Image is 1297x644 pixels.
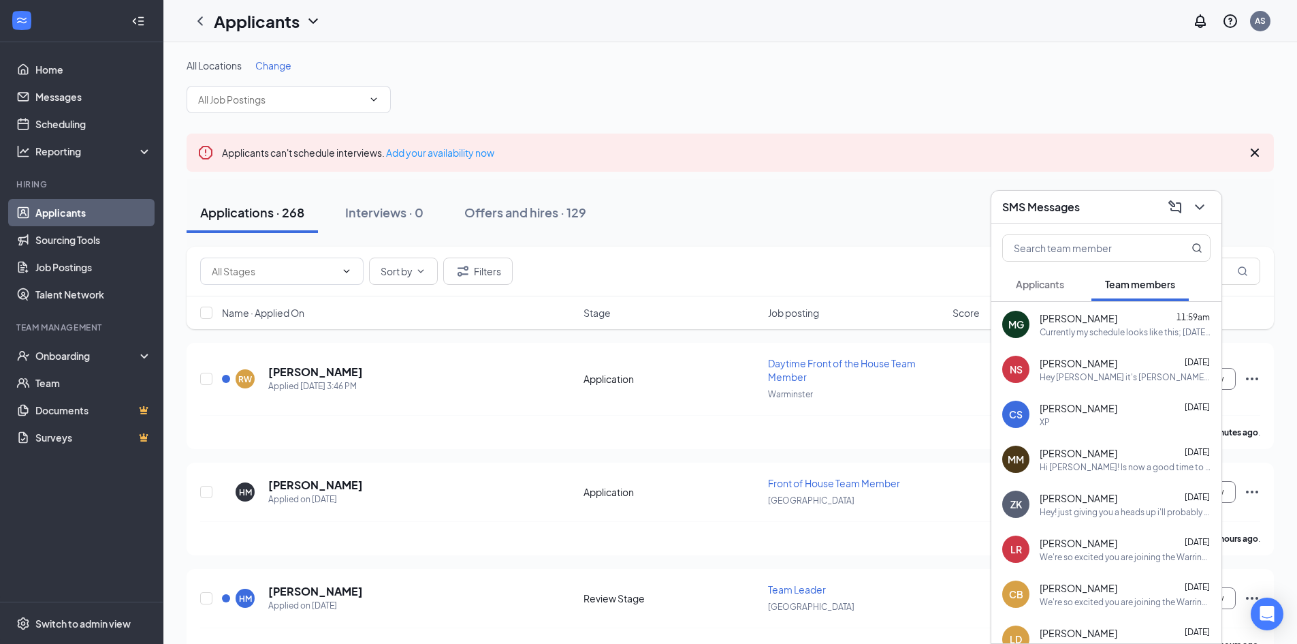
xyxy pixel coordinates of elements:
[187,59,242,72] span: All Locations
[1105,278,1175,290] span: Team members
[768,477,900,489] span: Front of House Team Member
[1040,446,1117,460] span: [PERSON_NAME]
[768,583,826,596] span: Team Leader
[16,349,30,363] svg: UserCheck
[1185,492,1210,502] span: [DATE]
[1191,243,1202,254] svg: MagnifyingGlass
[255,59,291,72] span: Change
[1191,199,1208,215] svg: ChevronDown
[35,56,152,83] a: Home
[345,204,423,221] div: Interviews · 0
[1167,199,1183,215] svg: ComposeMessage
[1016,278,1064,290] span: Applicants
[35,254,152,281] a: Job Postings
[1040,536,1117,550] span: [PERSON_NAME]
[16,617,30,630] svg: Settings
[35,424,152,451] a: SurveysCrown
[1008,318,1024,331] div: MG
[1244,590,1260,607] svg: Ellipses
[1040,551,1211,563] div: We're so excited you are joining the Warrington Crossing [DEMOGRAPHIC_DATA]-fil-Ateam ! Do you kn...
[386,147,494,159] a: Add your availability now
[1185,402,1210,412] span: [DATE]
[583,372,760,386] div: Application
[222,306,304,320] span: Name · Applied On
[768,306,819,320] span: Job posting
[198,92,363,107] input: All Job Postings
[197,144,214,161] svg: Error
[268,478,363,493] h5: [PERSON_NAME]
[1040,356,1117,370] span: [PERSON_NAME]
[35,226,152,254] a: Sourcing Tools
[768,495,854,506] span: [GEOGRAPHIC_DATA]
[1185,357,1210,367] span: [DATE]
[1009,587,1023,601] div: CB
[192,13,208,29] svg: ChevronLeft
[1040,371,1211,383] div: Hey [PERSON_NAME] it's [PERSON_NAME] just wanted to ask a few questions. Since I called out 2 day...
[368,94,379,105] svg: ChevronDown
[1040,461,1211,473] div: Hi [PERSON_NAME]! Is now a good time to come in with my papers?
[1237,266,1248,277] svg: MagnifyingGlass
[1040,326,1211,338] div: Currently my schedule looks like this; [DATE]: 7:30am-4pm [DATE]: Off [DATE]: 9am-6pm [DATE]: 9am...
[1251,598,1283,630] div: Open Intercom Messenger
[1199,427,1258,438] b: 24 minutes ago
[212,264,336,279] input: All Stages
[768,602,854,612] span: [GEOGRAPHIC_DATA]
[1040,596,1211,608] div: We're so excited you are joining the Warrington Crossing [DEMOGRAPHIC_DATA]-fil-Ateam ! Do you kn...
[1247,144,1263,161] svg: Cross
[239,487,252,498] div: HM
[268,599,363,613] div: Applied on [DATE]
[1003,235,1164,261] input: Search team member
[238,373,252,385] div: RW
[16,322,149,333] div: Team Management
[455,263,471,279] svg: Filter
[35,199,152,226] a: Applicants
[1222,13,1238,29] svg: QuestionInfo
[583,592,760,605] div: Review Stage
[443,258,513,285] button: Filter Filters
[131,14,145,28] svg: Collapse
[583,306,611,320] span: Stage
[268,584,363,599] h5: [PERSON_NAME]
[35,281,152,308] a: Talent Network
[1008,453,1024,466] div: MM
[214,10,300,33] h1: Applicants
[1176,312,1210,322] span: 11:59am
[268,493,363,506] div: Applied on [DATE]
[268,365,363,380] h5: [PERSON_NAME]
[1192,13,1208,29] svg: Notifications
[1040,626,1117,640] span: [PERSON_NAME]
[768,389,813,399] span: Warminster
[1244,484,1260,500] svg: Ellipses
[464,204,586,221] div: Offers and hires · 129
[1189,196,1211,218] button: ChevronDown
[1185,582,1210,592] span: [DATE]
[1040,401,1117,415] span: [PERSON_NAME]
[1002,200,1080,215] h3: SMS Messages
[1208,534,1258,544] b: 19 hours ago
[1164,196,1186,218] button: ComposeMessage
[768,357,916,383] span: Daytime Front of the House Team Member
[268,380,363,393] div: Applied [DATE] 3:46 PM
[1040,581,1117,595] span: [PERSON_NAME]
[1255,15,1266,27] div: AS
[222,147,494,159] span: Applicants can't schedule interviews.
[35,144,153,158] div: Reporting
[16,144,30,158] svg: Analysis
[35,110,152,138] a: Scheduling
[1040,491,1117,505] span: [PERSON_NAME]
[239,593,252,604] div: HM
[1009,408,1023,421] div: CS
[35,369,152,397] a: Team
[583,485,760,499] div: Application
[35,617,131,630] div: Switch to admin view
[1010,542,1022,556] div: LR
[1010,363,1023,376] div: NS
[1244,371,1260,387] svg: Ellipses
[35,397,152,424] a: DocumentsCrown
[1185,627,1210,637] span: [DATE]
[1040,416,1050,428] div: XP
[341,266,352,277] svg: ChevronDown
[1185,537,1210,547] span: [DATE]
[1040,311,1117,325] span: [PERSON_NAME]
